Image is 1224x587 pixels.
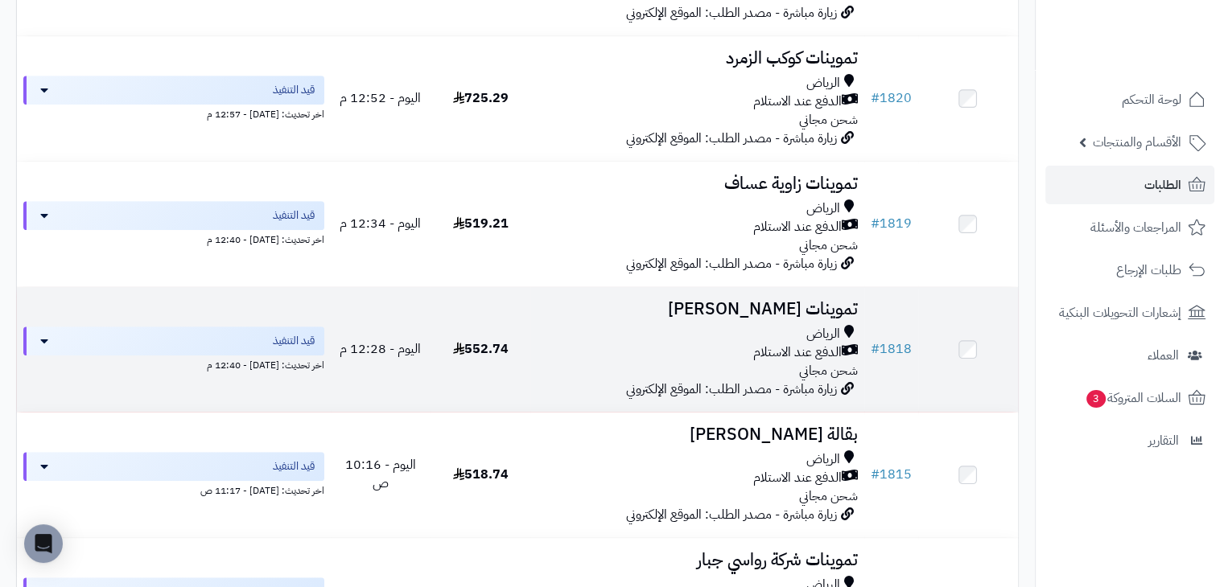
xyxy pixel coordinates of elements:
span: العملاء [1148,344,1179,367]
h3: تموينات زاوية عساف [537,174,857,193]
span: طلبات الإرجاع [1116,259,1181,281]
span: اليوم - 10:16 ص [345,455,416,493]
span: السلات المتروكة [1085,387,1181,409]
span: زيارة مباشرة - مصدر الطلب: الموقع الإلكتروني [626,3,837,23]
a: التقارير [1045,421,1214,460]
span: # [871,214,880,233]
span: # [871,339,880,359]
span: لوحة التحكم [1122,88,1181,111]
a: العملاء [1045,336,1214,375]
span: الدفع عند الاستلام [753,92,842,111]
a: الطلبات [1045,166,1214,204]
h3: تموينات شركة رواسي جبار [537,551,857,569]
span: الرياض [806,74,840,92]
a: لوحة التحكم [1045,80,1214,119]
div: اخر تحديث: [DATE] - 12:40 م [23,230,324,247]
span: شحن مجاني [799,110,858,129]
h3: تموينات كوكب الزمرد [537,49,857,68]
div: اخر تحديث: [DATE] - 12:57 م [23,105,324,121]
span: قيد التنفيذ [273,207,315,224]
span: 3 [1086,389,1106,408]
span: زيارة مباشرة - مصدر الطلب: الموقع الإلكتروني [626,505,837,524]
span: الدفع عند الاستلام [753,218,842,236]
span: الرياض [806,325,840,343]
span: المراجعات والأسئلة [1090,216,1181,239]
span: اليوم - 12:52 م [340,88,421,108]
a: المراجعات والأسئلة [1045,208,1214,247]
span: الرياض [806,199,840,218]
span: قيد التنفيذ [273,458,315,474]
span: الدفع عند الاستلام [753,343,842,362]
span: إشعارات التحويلات البنكية [1059,302,1181,324]
a: طلبات الإرجاع [1045,251,1214,289]
img: logo-2.png [1115,31,1209,64]
span: الطلبات [1144,174,1181,196]
h3: تموينات [PERSON_NAME] [537,300,857,318]
span: زيارة مباشرة - مصدر الطلب: الموقع الإلكتروني [626,254,837,273]
a: #1818 [871,339,912,359]
span: شحن مجاني [799,486,858,506]
span: # [871,465,880,484]
span: اليوم - 12:28 م [340,339,421,359]
div: اخر تحديث: [DATE] - 11:17 ص [23,481,324,498]
span: 519.21 [453,214,509,233]
span: 518.74 [453,465,509,484]
a: #1819 [871,214,912,233]
span: التقارير [1148,429,1179,452]
a: #1815 [871,465,912,484]
h3: بقالة [PERSON_NAME] [537,425,857,444]
span: الدفع عند الاستلام [753,469,842,487]
span: شحن مجاني [799,361,858,380]
span: قيد التنفيذ [273,333,315,349]
span: قيد التنفيذ [273,82,315,98]
span: الأقسام والمنتجات [1093,131,1181,154]
span: 552.74 [453,339,509,359]
span: اليوم - 12:34 م [340,214,421,233]
div: اخر تحديث: [DATE] - 12:40 م [23,355,324,372]
div: Open Intercom Messenger [24,524,63,563]
span: زيارة مباشرة - مصدر الطلب: الموقع الإلكتروني [626,380,837,399]
a: السلات المتروكة3 [1045,379,1214,417]
span: الرياض [806,450,840,469]
a: إشعارات التحويلات البنكية [1045,293,1214,332]
span: 725.29 [453,88,509,108]
span: # [871,88,880,108]
span: زيارة مباشرة - مصدر الطلب: الموقع الإلكتروني [626,129,837,148]
a: #1820 [871,88,912,108]
span: شحن مجاني [799,236,858,255]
